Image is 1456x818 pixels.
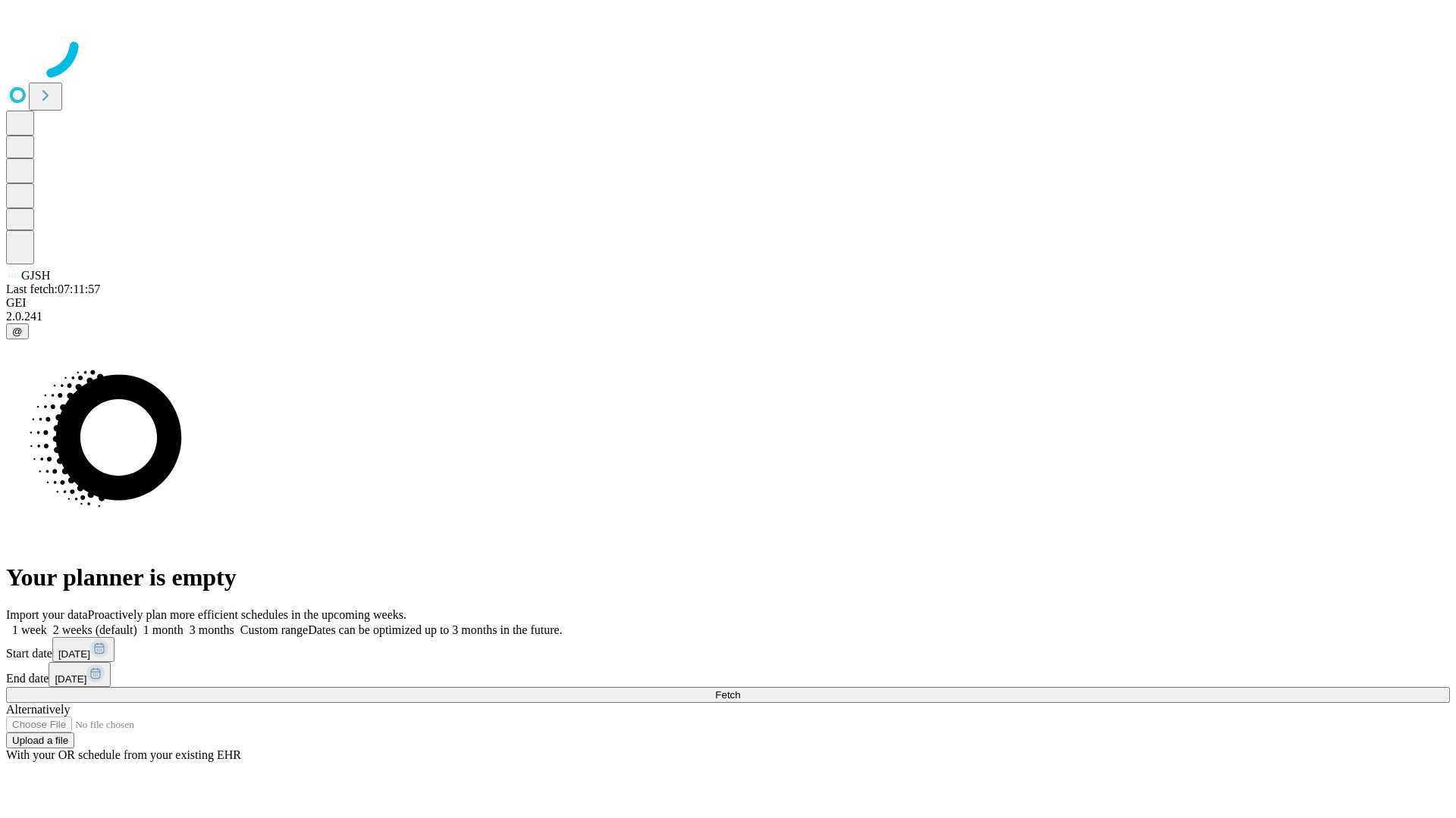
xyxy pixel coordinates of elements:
[6,608,88,621] span: Import your data
[88,608,406,621] span: Proactively plan more efficient schedules in the upcoming weeks.
[55,673,86,685] span: [DATE]
[143,623,184,636] span: 1 month
[21,269,50,282] span: GJSH
[6,703,70,716] span: Alternatively
[6,732,74,748] button: Upload a file
[6,748,241,761] span: With your OR schedule from your existing EHR
[715,689,740,701] span: Fetch
[52,637,115,662] button: [DATE]
[49,662,111,687] button: [DATE]
[6,323,29,339] button: @
[6,310,1450,323] div: 2.0.241
[308,623,562,636] span: Dates can be optimized up to 3 months in the future.
[6,283,100,295] span: Last fetch: 07:11:57
[12,326,23,337] span: @
[58,648,90,660] span: [DATE]
[6,662,1450,687] div: End date
[240,623,308,636] span: Custom range
[53,623,137,636] span: 2 weeks (default)
[6,687,1450,703] button: Fetch
[190,623,234,636] span: 3 months
[6,296,1450,310] div: GEI
[6,564,1450,592] h1: Your planner is empty
[6,637,1450,662] div: Start date
[12,623,47,636] span: 1 week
